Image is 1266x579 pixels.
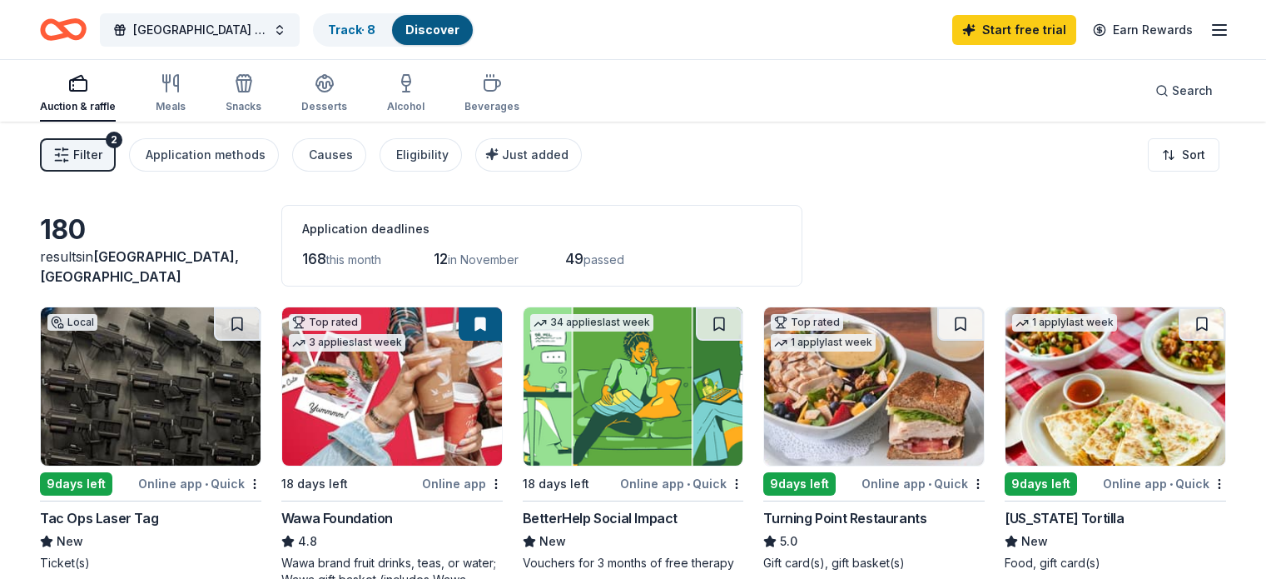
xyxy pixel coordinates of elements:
a: Home [40,10,87,49]
button: Sort [1148,138,1219,172]
div: [US_STATE] Tortilla [1005,508,1124,528]
div: Top rated [771,314,843,331]
span: New [539,532,566,552]
span: • [928,477,931,491]
span: New [57,532,83,552]
button: Eligibility [380,138,462,172]
span: • [1169,477,1173,491]
div: Online app Quick [1103,473,1226,494]
div: Online app Quick [861,473,985,494]
div: Online app Quick [138,473,261,494]
div: Online app Quick [620,473,743,494]
div: Auction & raffle [40,100,116,113]
div: Application deadlines [302,219,782,239]
span: Sort [1182,145,1205,165]
button: Track· 8Discover [313,13,474,47]
div: 34 applies last week [530,314,653,332]
div: Wawa Foundation [281,508,393,528]
div: Causes [309,145,353,165]
a: Start free trial [952,15,1076,45]
div: Meals [156,100,186,113]
div: 1 apply last week [771,334,876,352]
a: Track· 8 [328,22,375,37]
div: 18 days left [281,474,348,494]
div: Desserts [301,100,347,113]
button: Desserts [301,67,347,122]
a: Image for California Tortilla1 applylast week9days leftOnline app•Quick[US_STATE] TortillaNewFood... [1005,307,1226,572]
button: Search [1142,74,1226,107]
div: results [40,247,261,287]
span: 168 [302,250,326,267]
img: Image for Turning Point Restaurants [764,307,984,466]
a: Earn Rewards [1083,15,1203,45]
span: New [1021,532,1048,552]
a: Image for BetterHelp Social Impact34 applieslast week18 days leftOnline app•QuickBetterHelp Socia... [523,307,744,572]
a: Image for Turning Point RestaurantsTop rated1 applylast week9days leftOnline app•QuickTurning Poi... [763,307,985,572]
a: Image for Tac Ops Laser TagLocal9days leftOnline app•QuickTac Ops Laser TagNewTicket(s) [40,307,261,572]
div: Beverages [464,100,519,113]
button: [GEOGRAPHIC_DATA] PTA Tricky Tray [100,13,300,47]
div: 2 [106,132,122,148]
button: Auction & raffle [40,67,116,122]
div: Gift card(s), gift basket(s) [763,555,985,572]
img: Image for Wawa Foundation [282,307,502,466]
div: Turning Point Restaurants [763,508,926,528]
div: Eligibility [396,145,449,165]
span: 12 [434,250,448,267]
div: Top rated [289,314,361,331]
button: Application methods [129,138,279,172]
button: Alcohol [387,67,424,122]
div: 3 applies last week [289,334,405,352]
div: Food, gift card(s) [1005,555,1226,572]
span: in November [448,252,519,267]
span: 49 [565,250,583,267]
span: in [40,248,239,285]
button: Just added [475,138,582,172]
button: Beverages [464,67,519,122]
div: Local [47,314,97,331]
img: Image for BetterHelp Social Impact [524,307,743,466]
div: 9 days left [1005,472,1077,496]
div: Application methods [146,145,266,165]
img: Image for Tac Ops Laser Tag [41,307,261,466]
button: Filter2 [40,138,116,172]
span: Just added [502,147,568,162]
div: Snacks [226,100,261,113]
div: 180 [40,213,261,247]
div: BetterHelp Social Impact [523,508,678,528]
div: 9 days left [763,472,836,496]
div: Alcohol [387,100,424,113]
span: [GEOGRAPHIC_DATA], [GEOGRAPHIC_DATA] [40,248,239,285]
span: • [205,477,208,491]
div: 1 apply last week [1012,314,1117,332]
span: 4.8 [298,532,317,552]
button: Meals [156,67,186,122]
img: Image for California Tortilla [1005,307,1225,466]
span: • [687,477,690,491]
span: 5.0 [780,532,797,552]
button: Snacks [226,67,261,122]
div: Tac Ops Laser Tag [40,508,158,528]
div: Ticket(s) [40,555,261,572]
div: 9 days left [40,472,112,496]
button: Causes [292,138,366,172]
span: Search [1172,81,1213,101]
a: Discover [405,22,459,37]
span: [GEOGRAPHIC_DATA] PTA Tricky Tray [133,20,266,40]
span: passed [583,252,624,267]
span: this month [326,252,381,267]
span: Filter [73,145,102,165]
div: Vouchers for 3 months of free therapy [523,555,744,572]
div: 18 days left [523,474,589,494]
div: Online app [422,473,503,494]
